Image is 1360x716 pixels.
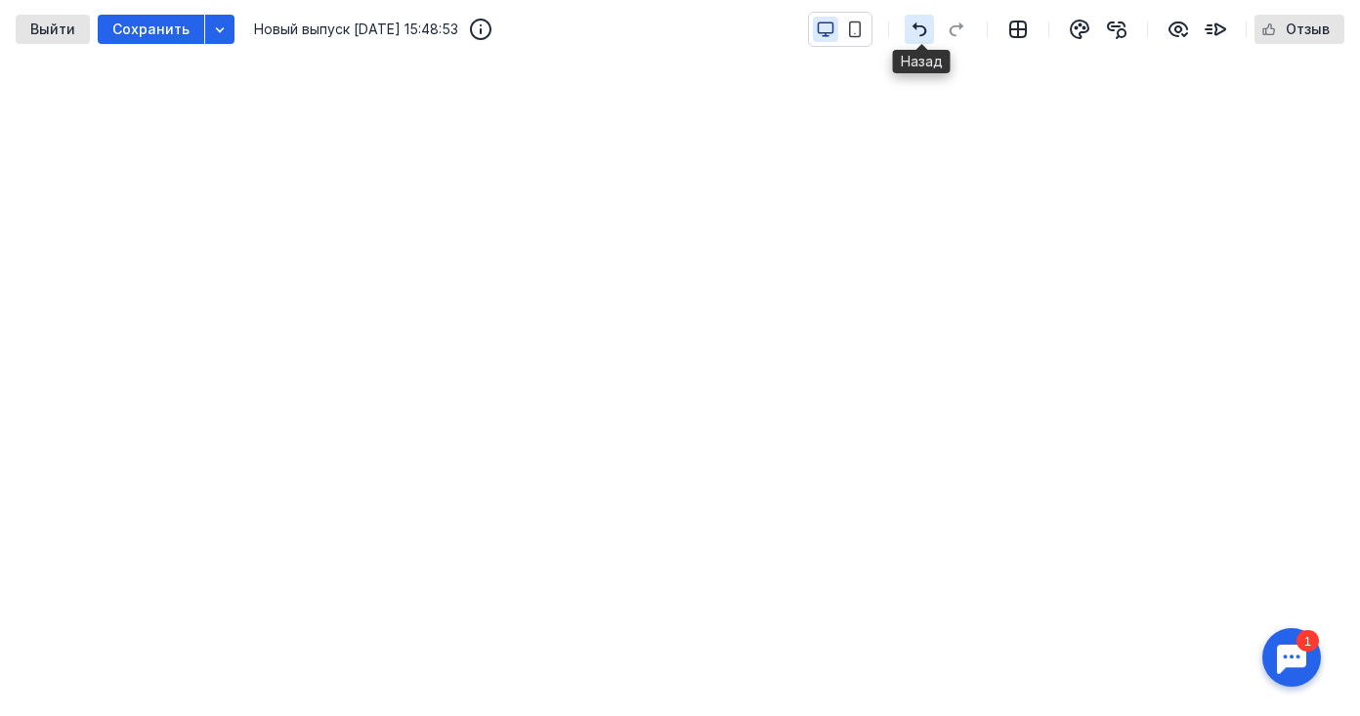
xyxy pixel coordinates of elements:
button: Отзыв [1254,15,1344,44]
span: Новый выпуск [DATE] 15:48:53 [254,20,458,39]
span: Назад [901,52,943,71]
button: Сохранить [98,15,204,44]
span: Отзыв [1286,21,1330,38]
span: Выйти [30,21,75,38]
span: Сохранить [112,21,190,38]
div: 1 [44,12,66,33]
button: Выйти [16,15,90,44]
